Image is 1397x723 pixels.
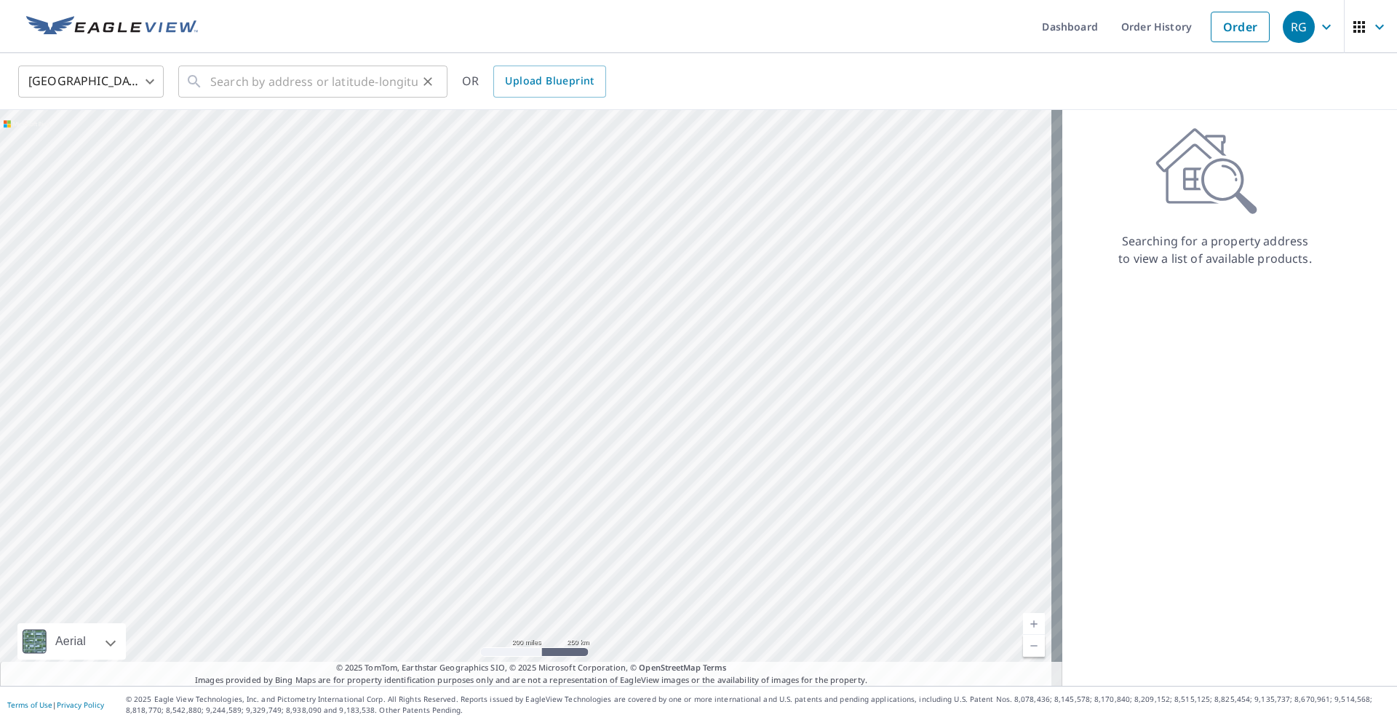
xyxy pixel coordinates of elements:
div: Aerial [17,623,126,660]
span: Upload Blueprint [505,72,594,90]
input: Search by address or latitude-longitude [210,61,418,102]
a: Current Level 5, Zoom In [1023,613,1045,635]
img: EV Logo [26,16,198,38]
a: Terms of Use [7,700,52,710]
button: Clear [418,71,438,92]
div: Aerial [51,623,90,660]
p: | [7,700,104,709]
div: RG [1283,11,1315,43]
a: Upload Blueprint [493,66,605,98]
p: © 2025 Eagle View Technologies, Inc. and Pictometry International Corp. All Rights Reserved. Repo... [126,694,1390,716]
p: Searching for a property address to view a list of available products. [1118,232,1313,267]
a: OpenStreetMap [639,662,700,673]
a: Order [1211,12,1270,42]
a: Current Level 5, Zoom Out [1023,635,1045,657]
div: OR [462,66,606,98]
span: © 2025 TomTom, Earthstar Geographics SIO, © 2025 Microsoft Corporation, © [336,662,727,674]
a: Terms [703,662,727,673]
a: Privacy Policy [57,700,104,710]
div: [GEOGRAPHIC_DATA] [18,61,164,102]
